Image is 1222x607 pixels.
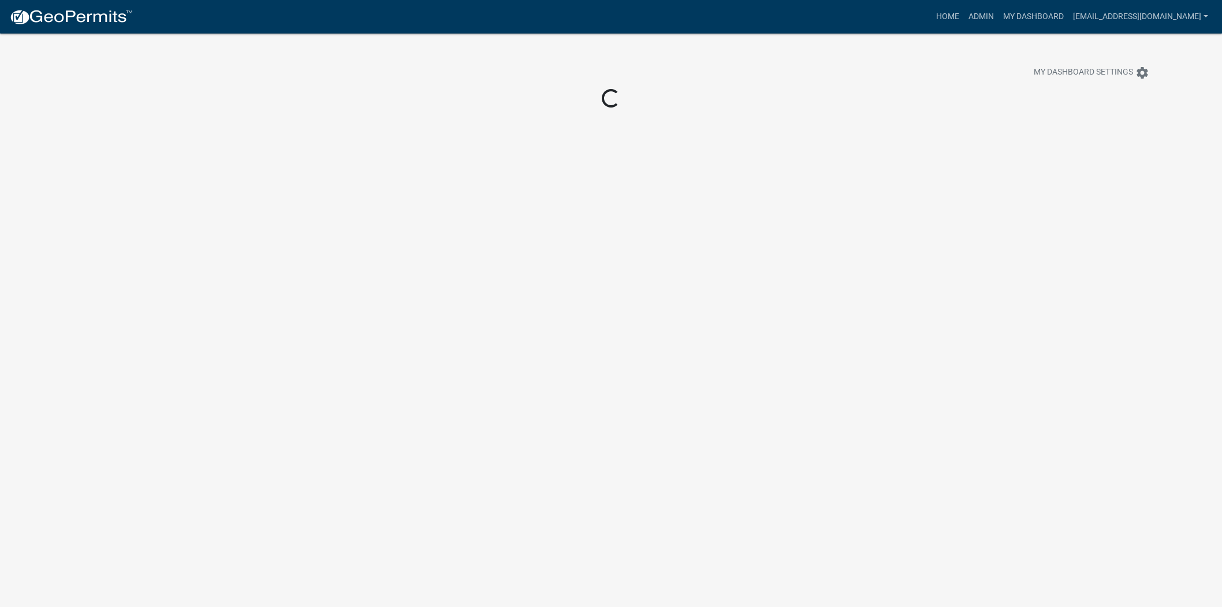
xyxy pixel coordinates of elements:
[1034,66,1133,80] span: My Dashboard Settings
[1068,6,1213,28] a: [EMAIL_ADDRESS][DOMAIN_NAME]
[1024,61,1158,84] button: My Dashboard Settingssettings
[964,6,999,28] a: Admin
[1135,66,1149,80] i: settings
[932,6,964,28] a: Home
[999,6,1068,28] a: My Dashboard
